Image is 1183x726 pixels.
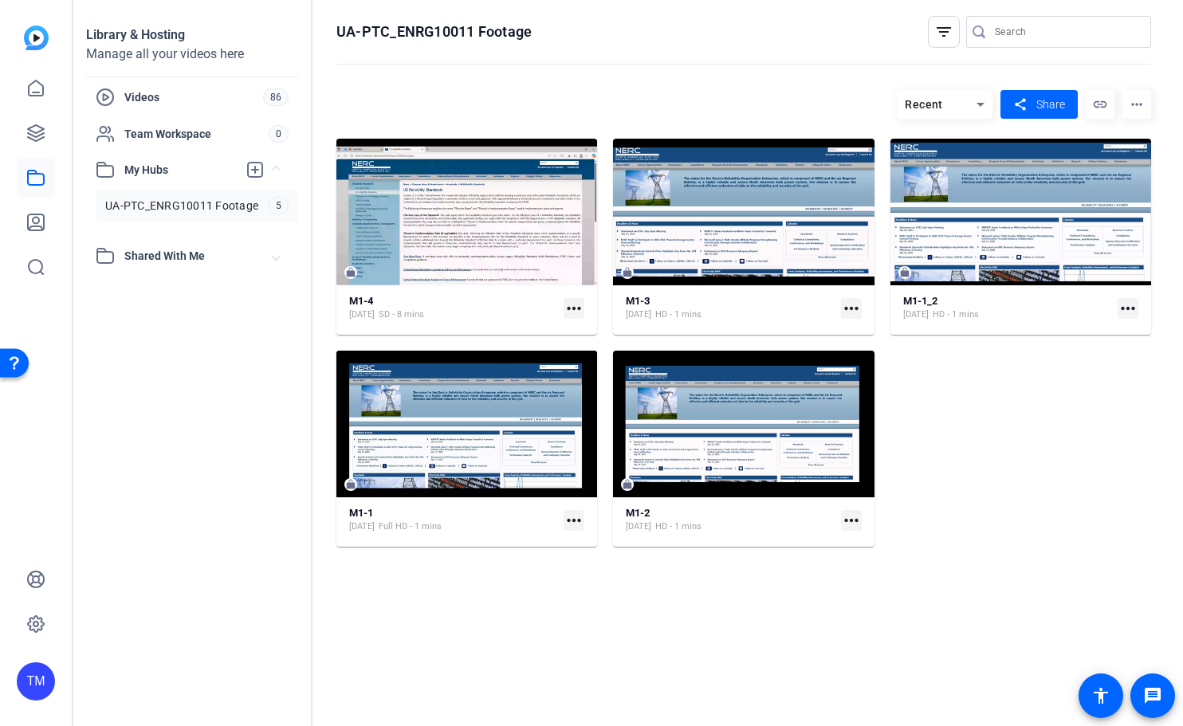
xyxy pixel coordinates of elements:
[934,22,953,41] mat-icon: filter_list
[86,186,298,240] div: My Hubs
[1143,686,1162,705] mat-icon: message
[349,308,375,321] span: [DATE]
[626,520,651,533] span: [DATE]
[124,126,269,142] span: Team Workspace
[349,507,373,519] strong: M1-1
[24,26,49,50] img: blue-gradient.svg
[655,308,702,321] span: HD - 1 mins
[349,507,557,533] a: M1-1[DATE]Full HD - 1 mins
[1091,686,1110,705] mat-icon: accessibility
[86,240,298,272] mat-expansion-panel-header: Shared With Me
[903,295,1111,321] a: M1-1_2[DATE]HD - 1 mins
[124,162,238,179] span: My Hubs
[1036,96,1065,113] span: Share
[841,510,862,531] mat-icon: more_horiz
[96,190,298,222] a: UA-PTC_ENRG10011 Footage5
[349,295,373,307] strong: M1-4
[1122,90,1151,119] mat-icon: more_horiz
[269,125,289,143] span: 0
[269,197,289,214] span: 5
[905,98,943,111] span: Recent
[17,662,55,700] div: TM
[1010,94,1030,116] mat-icon: share
[1118,298,1138,319] mat-icon: more_horiz
[564,510,584,531] mat-icon: more_horiz
[626,295,650,307] strong: M1-3
[903,295,937,307] strong: M1-1_2
[1000,90,1078,119] button: Share
[626,507,650,519] strong: M1-2
[349,295,557,321] a: M1-4[DATE]SD - 8 mins
[263,88,289,106] span: 86
[379,520,442,533] span: Full HD - 1 mins
[86,45,298,64] div: Manage all your videos here
[349,520,375,533] span: [DATE]
[1086,90,1114,119] mat-icon: link
[336,22,532,41] h1: UA-PTC_ENRG10011 Footage
[903,308,929,321] span: [DATE]
[995,22,1138,41] input: Search
[379,308,424,321] span: SD - 8 mins
[564,298,584,319] mat-icon: more_horiz
[626,308,651,321] span: [DATE]
[841,298,862,319] mat-icon: more_horiz
[626,507,834,533] a: M1-2[DATE]HD - 1 mins
[86,26,298,45] div: Library & Hosting
[105,198,258,214] span: UA-PTC_ENRG10011 Footage
[86,154,298,186] mat-expansion-panel-header: My Hubs
[124,248,273,265] span: Shared With Me
[933,308,979,321] span: HD - 1 mins
[626,295,834,321] a: M1-3[DATE]HD - 1 mins
[124,89,263,105] span: Videos
[655,520,702,533] span: HD - 1 mins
